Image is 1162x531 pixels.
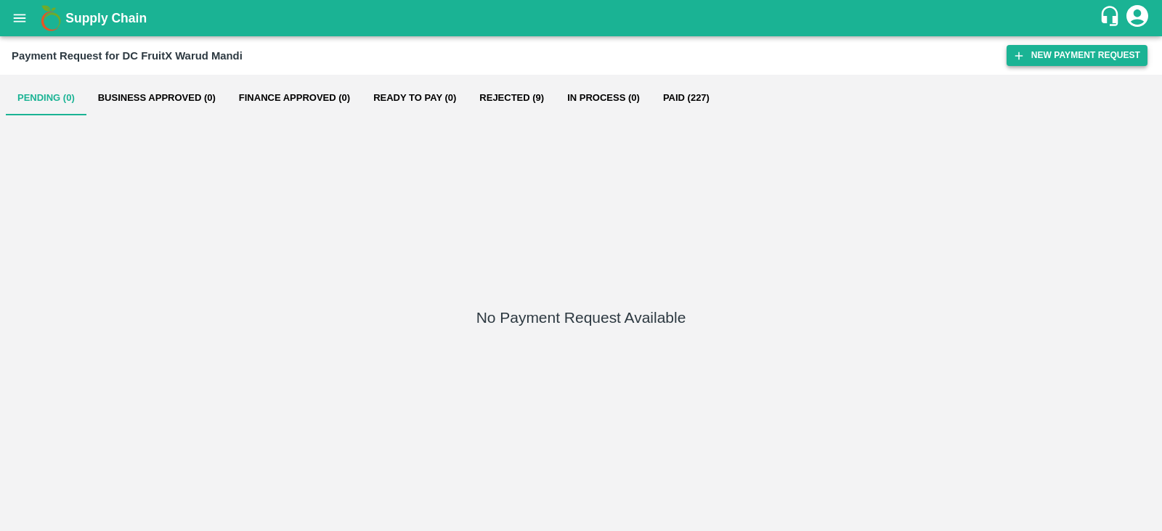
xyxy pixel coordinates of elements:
[65,8,1099,28] a: Supply Chain
[3,1,36,35] button: open drawer
[651,81,721,115] button: Paid (227)
[65,11,147,25] b: Supply Chain
[1007,45,1147,66] button: New Payment Request
[1124,3,1150,33] div: account of current user
[556,81,651,115] button: In Process (0)
[362,81,468,115] button: Ready To Pay (0)
[12,50,243,62] b: Payment Request for DC FruitX Warud Mandi
[1099,5,1124,31] div: customer-support
[86,81,227,115] button: Business Approved (0)
[36,4,65,33] img: logo
[476,308,686,328] h5: No Payment Request Available
[468,81,556,115] button: Rejected (9)
[227,81,362,115] button: Finance Approved (0)
[6,81,86,115] button: Pending (0)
